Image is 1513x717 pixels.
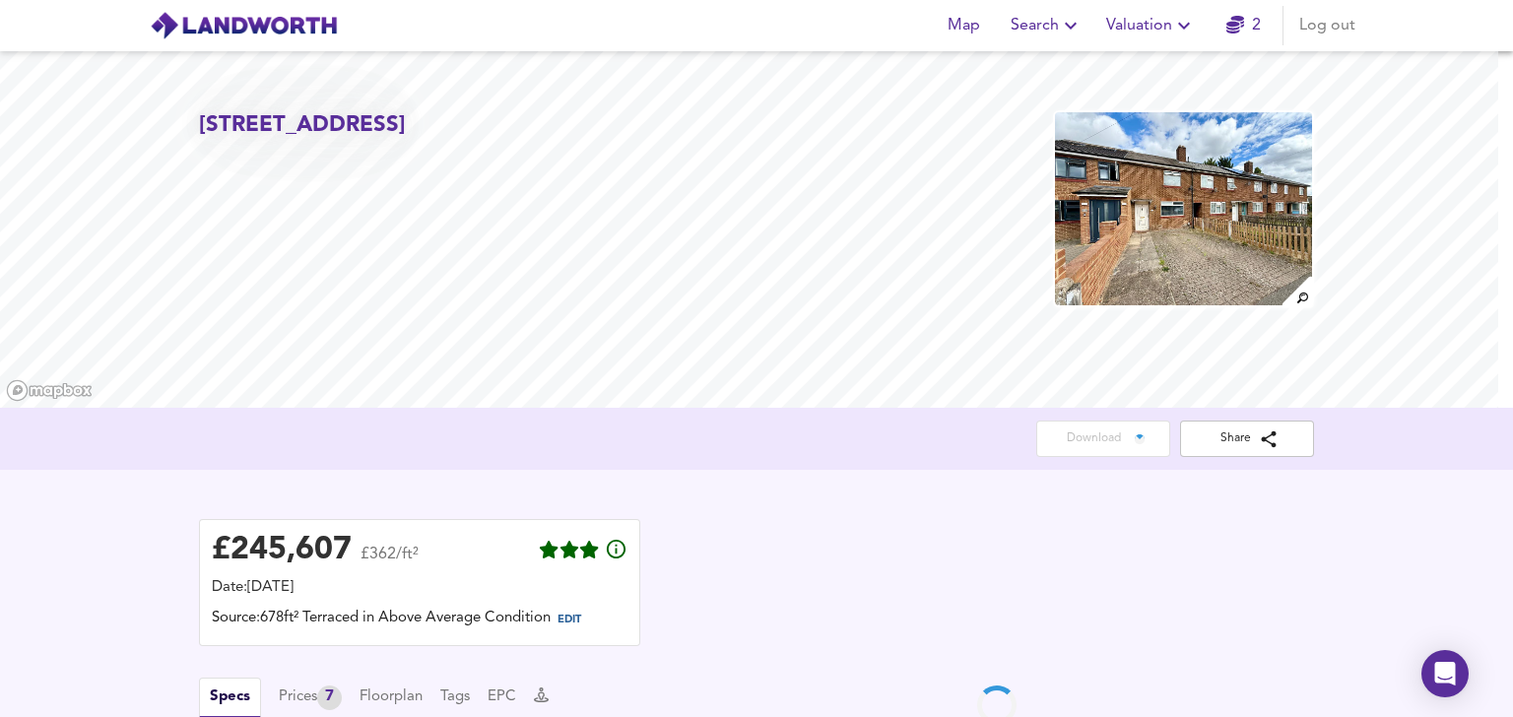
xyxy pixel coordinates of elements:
[1003,6,1090,45] button: Search
[1226,12,1261,39] a: 2
[212,608,627,633] div: Source: 678ft² Terraced in Above Average Condition
[6,379,93,402] a: Mapbox homepage
[212,577,627,599] div: Date: [DATE]
[361,547,419,575] span: £362/ft²
[1106,12,1196,39] span: Valuation
[1280,274,1314,308] img: search
[317,685,342,710] div: 7
[1053,110,1314,307] img: property
[150,11,338,40] img: logo
[1098,6,1204,45] button: Valuation
[279,685,342,710] button: Prices7
[360,686,423,708] button: Floorplan
[1291,6,1363,45] button: Log out
[440,686,470,708] button: Tags
[558,615,581,625] span: EDIT
[1421,650,1469,697] div: Open Intercom Messenger
[212,536,352,565] div: £ 245,607
[488,686,516,708] button: EPC
[199,110,406,141] h2: [STREET_ADDRESS]
[1299,12,1355,39] span: Log out
[1180,421,1314,457] button: Share
[940,12,987,39] span: Map
[932,6,995,45] button: Map
[1196,428,1298,449] span: Share
[1212,6,1275,45] button: 2
[1011,12,1083,39] span: Search
[279,685,342,710] div: Prices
